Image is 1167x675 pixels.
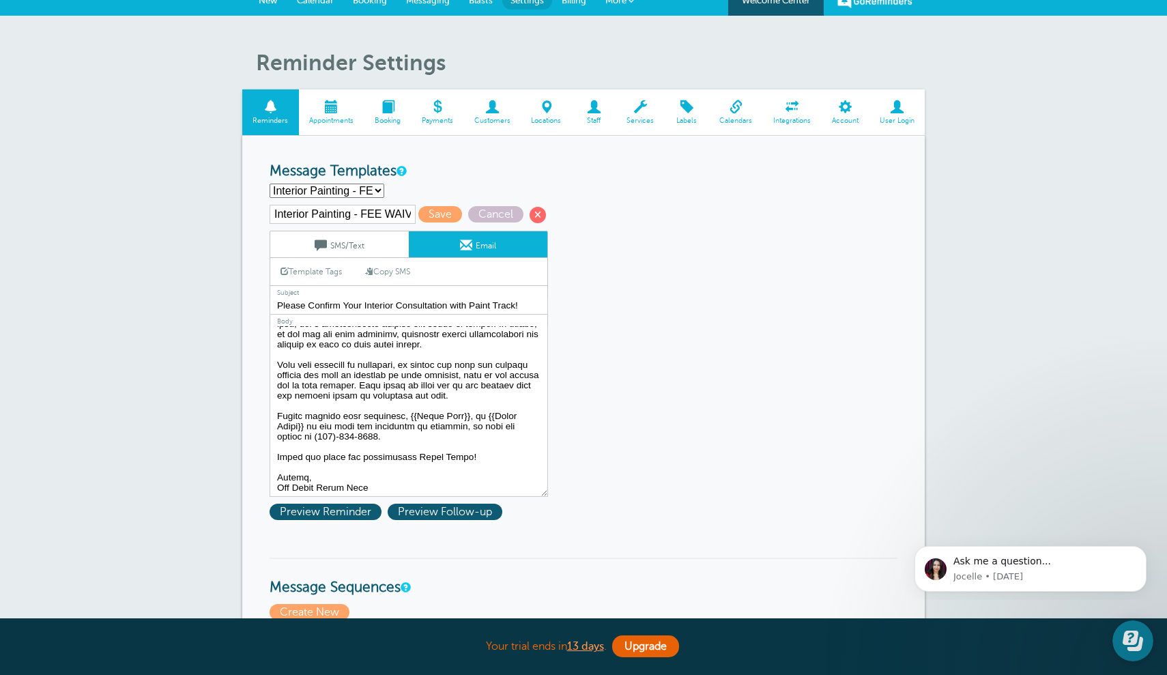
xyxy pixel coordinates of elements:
a: Upgrade [612,635,679,657]
span: Locations [528,117,565,125]
a: Calendars [709,89,763,135]
iframe: Resource center [1112,620,1153,661]
span: Labels [672,117,702,125]
a: Create New [270,606,353,618]
h1: Reminder Settings [256,50,925,76]
a: Message Sequences allow you to setup multiple reminder schedules that can use different Message T... [401,583,409,592]
span: Save [418,206,462,222]
a: Labels [665,89,709,135]
span: Account [828,117,862,125]
a: SMS/Text [270,231,409,257]
a: Staff [572,89,616,135]
span: Appointments [306,117,358,125]
span: Staff [579,117,609,125]
span: Payments [418,117,457,125]
a: Appointments [299,89,364,135]
label: Body [270,315,548,326]
a: This is the wording for your reminder and follow-up messages. You can create multiple templates i... [397,167,405,175]
a: Template Tags [270,258,352,285]
span: Customers [470,117,514,125]
span: Preview Follow-up [388,504,502,520]
a: Copy SMS [355,259,420,285]
a: Preview Reminder [270,506,388,518]
a: Email [409,231,547,257]
span: Services [623,117,658,125]
a: Save [418,208,468,220]
a: Integrations [763,89,822,135]
span: Create New [270,604,349,620]
span: Booking [371,117,405,125]
span: User Login [876,117,918,125]
label: Subject [270,285,548,298]
a: Customers [463,89,521,135]
input: Template Name [270,205,416,224]
a: 13 days [567,640,604,652]
a: Booking [364,89,412,135]
a: Locations [521,89,572,135]
a: Cancel [468,208,530,220]
iframe: Intercom notifications message [894,534,1167,600]
span: Reminders [249,117,292,125]
a: Account [821,89,869,135]
span: Integrations [770,117,815,125]
span: Cancel [468,206,523,222]
span: Calendars [716,117,756,125]
div: Your trial ends in . [242,632,925,661]
span: Preview Reminder [270,504,381,520]
a: Preview Follow-up [388,506,506,518]
h3: Message Sequences [270,558,897,597]
a: Payments [411,89,463,135]
a: Services [616,89,665,135]
h3: Message Templates [270,163,897,180]
a: User Login [869,89,925,135]
textarea: Lo {{Ipsum Dolo}}, Sitam con adi eli seddoeiusmo te inci utla Etdol Magna al enim adminimv quisno... [270,326,548,497]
